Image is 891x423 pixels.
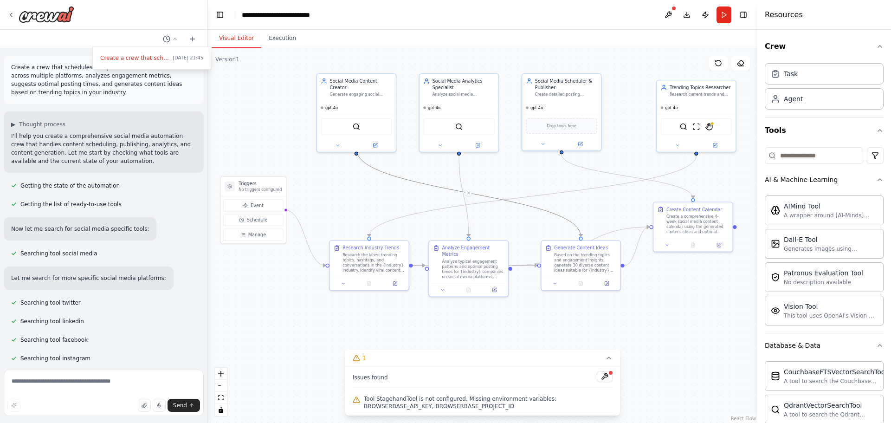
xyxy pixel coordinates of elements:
span: Create a crew that schedules and publishes social media content across multiple platforms, analyz... [100,54,169,62]
img: SerperDevTool [679,123,687,131]
div: Trending Topics ResearcherResearch current trends and viral topics in {industry}, monitor competi... [656,80,736,152]
div: AI & Machine Learning [765,175,838,184]
span: Drop tools here [547,123,576,130]
div: Analyze Engagement Metrics [442,245,504,258]
img: SerperDevTool [353,123,361,131]
img: Aimindtool [771,206,780,215]
button: fit view [215,392,227,404]
button: Tools [765,117,884,143]
button: No output available [567,280,594,287]
g: Edge from c844d415-396c-4ce5-8ba5-b26b3718e3c3 to f168fcf3-88e9-43ef-95a9-d336db26fd5c [366,156,700,237]
div: CouchbaseFTSVectorSearchTool [784,367,887,377]
g: Edge from fb6f1fed-b221-46db-9b97-a82d44eae971 to e9d52c21-68fc-4c1d-8176-0cf098b9f5dc [625,224,650,269]
div: Dall-E Tool [784,235,878,244]
div: Create Content Calendar [666,206,722,213]
button: AI & Machine Learning [765,168,884,192]
button: Open in side panel [562,140,598,148]
div: React Flow controls [215,368,227,416]
div: AI & Machine Learning [765,192,884,333]
button: Schedule [223,214,283,226]
span: Tool StagehandTool is not configured. Missing environment variables: BROWSERBASE_API_KEY, BROWSER... [364,395,613,410]
div: Based on the trending topics and engagement insights, generate 30 diverse content ideas suitable ... [554,253,616,273]
button: Database & Data [765,333,884,358]
div: TriggersNo triggers configuredEventScheduleManage [220,176,286,244]
div: Research Industry TrendsResearch the latest trending topics, hashtags, and conversations in the {... [329,240,409,290]
img: SerperDevTool [455,123,463,131]
img: Visiontool [771,306,780,315]
g: Edge from 7ebd865f-db08-43d4-9d3e-61ac1669c139 to e9d52c21-68fc-4c1d-8176-0cf098b9f5dc [558,154,696,198]
button: zoom out [215,380,227,392]
div: Social Media Scheduler & PublisherCreate detailed posting schedules, format content for different... [522,73,602,151]
div: Database & Data [765,341,820,350]
button: Crew [765,33,884,59]
div: Task [784,69,798,78]
span: gpt-4o [428,105,440,111]
button: Open in side panel [484,286,505,294]
div: Research the latest trending topics, hashtags, and conversations in the {industry} industry. Iden... [342,253,405,273]
button: Open in side panel [459,142,496,150]
button: Open in side panel [357,142,393,150]
span: gpt-4o [665,105,678,111]
button: Open in side panel [708,241,730,249]
a: React Flow attribution [731,416,756,421]
img: Patronusevaltool [771,273,780,282]
div: Social Media Analytics Specialist [433,78,495,91]
button: Hide right sidebar [737,8,750,21]
div: Social Media Content CreatorGenerate engaging social media content tailored to {industry} industr... [316,73,397,152]
button: No output available [455,286,482,294]
div: Patronus Evaluation Tool [784,268,863,278]
div: Research Industry Trends [342,245,399,251]
div: Research current trends and viral topics in {industry}, monitor competitor social media activitie... [670,92,732,97]
div: A tool to search the Qdrant database for relevant information on internal documents. [784,411,878,418]
div: Version 1 [215,56,239,63]
button: Open in side panel [384,280,406,287]
button: Visual Editor [212,29,261,48]
button: Open in side panel [697,142,733,150]
div: Agent [784,94,803,104]
div: Generate Content IdeasBased on the trending topics and engagement insights, generate 30 diverse c... [541,240,621,290]
button: Execution [261,29,303,48]
button: Manage [223,229,283,241]
img: Qdrantvectorsearchtool [771,405,780,414]
button: No output available [679,241,707,249]
div: No description available [784,279,863,286]
button: Open in side panel [596,280,618,287]
g: Edge from f168fcf3-88e9-43ef-95a9-d336db26fd5c to fb6f1fed-b221-46db-9b97-a82d44eae971 [413,262,537,269]
div: Trending Topics Researcher [670,85,732,91]
div: Crew [765,59,884,117]
div: QdrantVectorSearchTool [784,401,878,410]
button: Event [223,199,283,211]
img: Couchbaseftsvectorsearchtool [771,371,780,381]
div: Generates images using OpenAI's Dall-E model. [784,245,878,253]
div: Analyze Engagement MetricsAnalyze typical engagement patterns and optimal posting times for {indu... [428,240,509,297]
div: A tool to search the Couchbase database for relevant information on internal documents. [784,377,887,385]
div: AIMind Tool [784,202,878,211]
div: Analyze social media performance metrics, identify optimal posting times based on engagement data... [433,92,495,97]
p: No triggers configured [239,187,282,192]
span: 1 [362,353,366,363]
img: StagehandTool [705,123,713,131]
g: Edge from a187bce1-894f-4a1e-ad3b-d0251ba293a4 to fb6f1fed-b221-46db-9b97-a82d44eae971 [512,262,537,269]
div: Generate Content Ideas [554,245,608,251]
span: [DATE] 21:45 [173,54,203,62]
h4: Resources [765,9,803,20]
span: Issues found [353,374,388,381]
img: ScrapeWebsiteTool [692,123,700,131]
g: Edge from b1197167-0ca7-4c01-af12-cba23677a0cd to fb6f1fed-b221-46db-9b97-a82d44eae971 [353,149,584,237]
div: A wrapper around [AI-Minds]([URL][DOMAIN_NAME]). Useful for when you need answers to questions fr... [784,212,878,219]
div: Create detailed posting schedules, format content for different platforms, prepare content for pu... [535,92,597,97]
img: Dalletool [771,239,780,248]
button: toggle interactivity [215,404,227,416]
button: Create a crew that schedules and publishes social media content across multiple platforms, analyz... [97,51,207,65]
span: gpt-4o [325,105,338,111]
button: zoom in [215,368,227,380]
nav: breadcrumb [242,10,310,20]
div: Create Content CalendarCreate a comprehensive 4-week social media content calendar using the gene... [653,202,733,252]
div: This tool uses OpenAI's Vision API to describe the contents of an image. [784,312,878,319]
button: No output available [355,280,383,287]
span: Schedule [247,217,267,223]
div: Generate engaging social media content tailored to {industry} industry trends, create compelling ... [330,92,392,97]
g: Edge from ca65a7da-ddee-443d-939b-1a667c4edff7 to a187bce1-894f-4a1e-ad3b-d0251ba293a4 [456,156,472,237]
div: Vision Tool [784,302,878,311]
g: Edge from triggers to f168fcf3-88e9-43ef-95a9-d336db26fd5c [285,207,326,269]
